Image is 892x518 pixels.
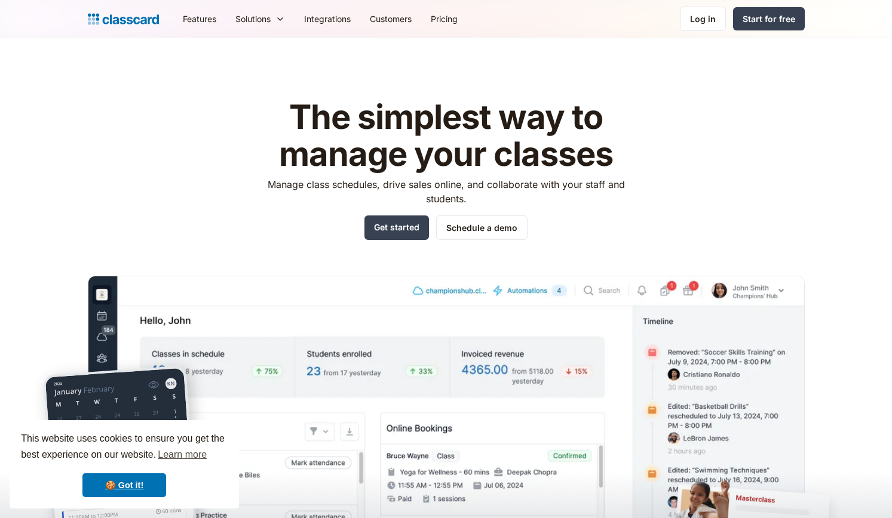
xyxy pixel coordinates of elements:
a: Features [173,5,226,32]
a: home [88,11,159,27]
div: Solutions [235,13,271,25]
span: This website uses cookies to ensure you get the best experience on our website. [21,431,228,464]
a: Get started [364,215,429,240]
a: Customers [360,5,421,32]
a: Pricing [421,5,467,32]
a: Log in [680,7,726,31]
a: learn more about cookies [156,446,209,464]
a: dismiss cookie message [82,473,166,497]
h1: The simplest way to manage your classes [256,99,636,172]
div: Log in [690,13,716,25]
a: Integrations [295,5,360,32]
a: Start for free [733,7,805,30]
div: Start for free [743,13,795,25]
a: Schedule a demo [436,215,528,240]
div: Solutions [226,5,295,32]
p: Manage class schedules, drive sales online, and collaborate with your staff and students. [256,177,636,206]
div: cookieconsent [10,420,239,508]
